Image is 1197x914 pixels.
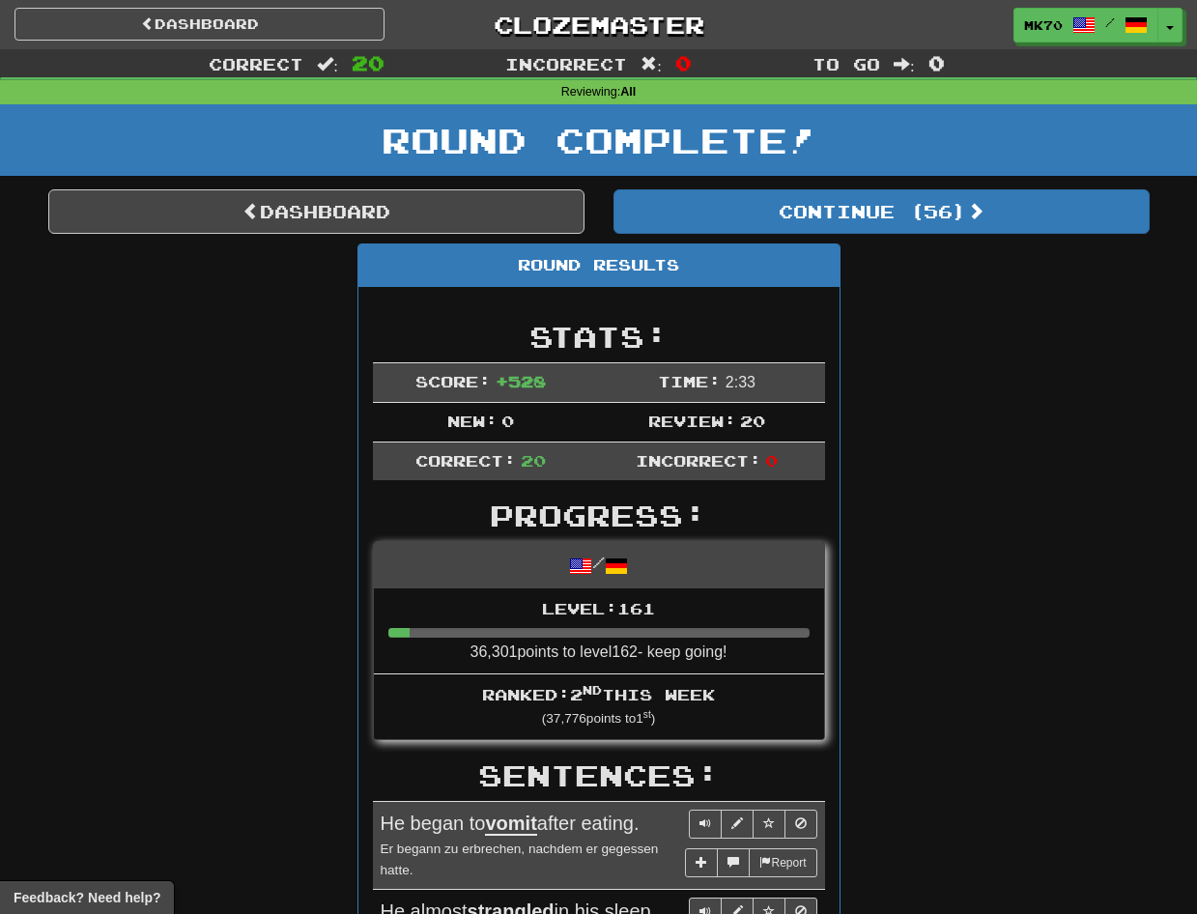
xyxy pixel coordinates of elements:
span: Open feedback widget [14,888,160,907]
a: Clozemaster [413,8,784,42]
span: : [641,56,662,72]
div: Round Results [358,244,840,287]
span: 0 [501,412,514,430]
span: 2 : 33 [726,374,755,390]
span: Incorrect [505,54,627,73]
span: He began to after eating. [381,813,640,836]
h2: Progress: [373,500,825,531]
span: 20 [352,51,385,74]
span: Score: [415,372,491,390]
button: Add sentence to collection [685,848,718,877]
span: : [317,56,338,72]
span: 20 [521,451,546,470]
button: Toggle favorite [753,810,785,839]
a: Dashboard [14,8,385,41]
span: 0 [928,51,945,74]
button: Toggle ignore [784,810,817,839]
span: 20 [740,412,765,430]
span: To go [812,54,880,73]
span: Review: [648,412,736,430]
span: 0 [765,451,778,470]
span: MK70 [1024,16,1063,34]
span: Correct: [415,451,516,470]
button: Edit sentence [721,810,754,839]
small: Er begann zu erbrechen, nachdem er gegessen hatte. [381,842,659,878]
span: Correct [209,54,303,73]
a: MK70 / [1013,8,1158,43]
div: More sentence controls [685,848,816,877]
div: / [374,542,824,587]
span: New: [447,412,498,430]
button: Report [749,848,816,877]
span: Level: 161 [542,599,655,617]
a: Dashboard [48,189,584,234]
button: Continue (56) [613,189,1150,234]
span: + 528 [496,372,546,390]
sup: nd [583,683,602,697]
li: 36,301 points to level 162 - keep going! [374,588,824,675]
button: Play sentence audio [689,810,722,839]
span: Incorrect: [636,451,761,470]
span: Ranked: 2 this week [482,685,715,703]
h2: Stats: [373,321,825,353]
u: vomit [485,813,536,836]
strong: All [620,85,636,99]
sup: st [643,709,651,720]
small: ( 37,776 points to 1 ) [542,711,656,726]
span: Time: [658,372,721,390]
span: / [1105,15,1115,29]
div: Sentence controls [689,810,817,839]
h1: Round Complete! [7,121,1190,159]
h2: Sentences: [373,759,825,791]
span: : [894,56,915,72]
span: 0 [675,51,692,74]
